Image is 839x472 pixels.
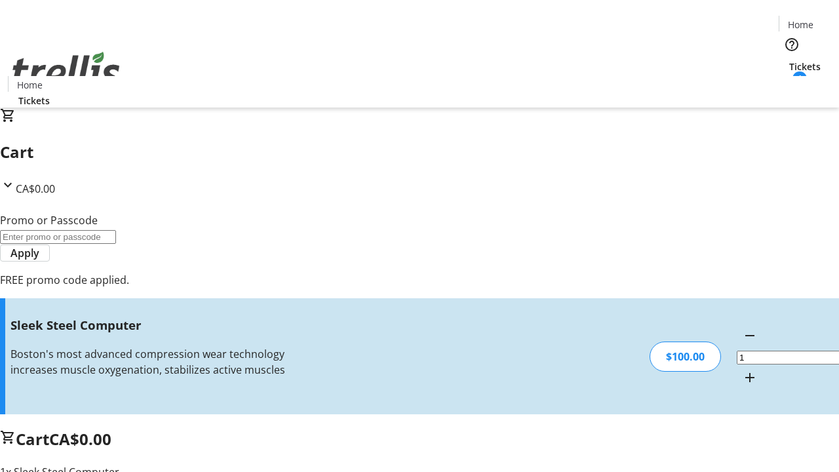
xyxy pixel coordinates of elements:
[650,342,721,372] div: $100.00
[779,73,805,100] button: Cart
[10,346,297,378] div: Boston's most advanced compression wear technology increases muscle oxygenation, stabilizes activ...
[17,78,43,92] span: Home
[789,60,821,73] span: Tickets
[779,18,821,31] a: Home
[8,37,125,103] img: Orient E2E Organization 0iFQ4CTjzl's Logo
[779,31,805,58] button: Help
[8,94,60,108] a: Tickets
[779,60,831,73] a: Tickets
[49,428,111,450] span: CA$0.00
[10,316,297,334] h3: Sleek Steel Computer
[9,78,50,92] a: Home
[788,18,813,31] span: Home
[18,94,50,108] span: Tickets
[737,323,763,349] button: Decrement by one
[737,364,763,391] button: Increment by one
[10,245,39,261] span: Apply
[16,182,55,196] span: CA$0.00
